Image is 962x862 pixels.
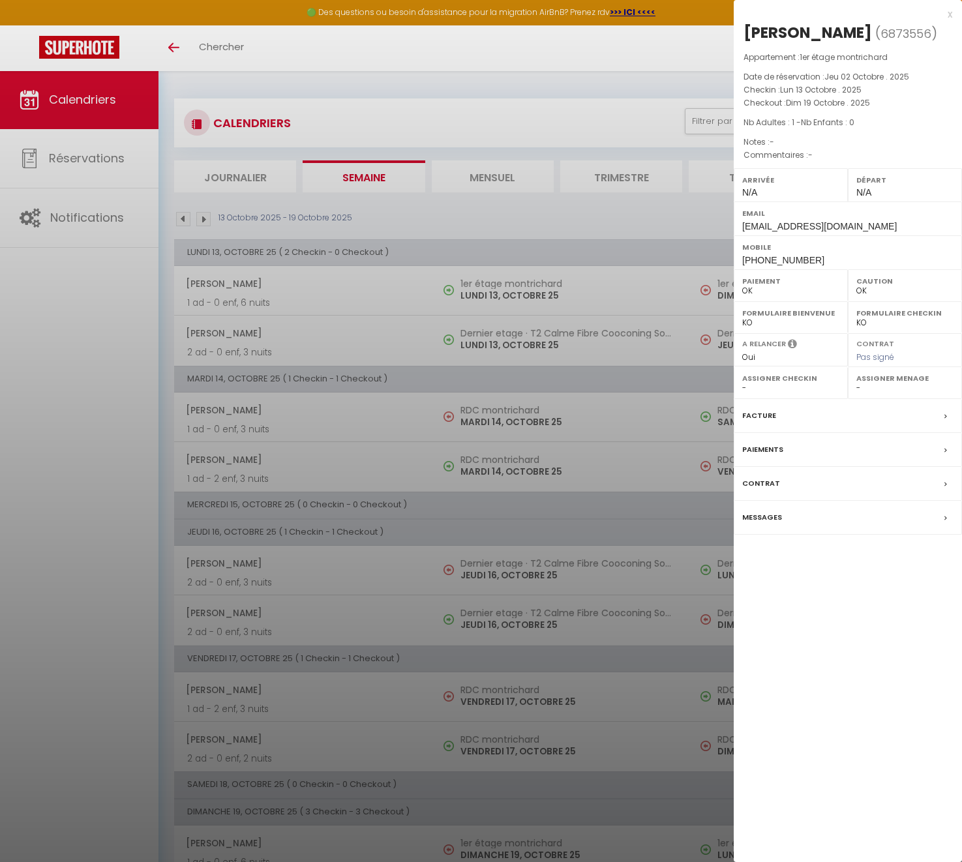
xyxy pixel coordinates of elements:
[742,173,839,186] label: Arrivée
[744,97,952,110] p: Checkout :
[744,70,952,83] p: Date de réservation :
[744,83,952,97] p: Checkin :
[856,372,954,385] label: Assigner Menage
[742,477,780,490] label: Contrat
[856,351,894,363] span: Pas signé
[742,511,782,524] label: Messages
[780,84,862,95] span: Lun 13 Octobre . 2025
[742,443,783,456] label: Paiements
[744,117,854,128] span: Nb Adultes : 1 -
[786,97,870,108] span: Dim 19 Octobre . 2025
[875,24,937,42] span: ( )
[824,71,909,82] span: Jeu 02 Octobre . 2025
[742,372,839,385] label: Assigner Checkin
[770,136,774,147] span: -
[742,207,954,220] label: Email
[801,117,854,128] span: Nb Enfants : 0
[856,275,954,288] label: Caution
[742,187,757,198] span: N/A
[788,338,797,353] i: Sélectionner OUI si vous souhaiter envoyer les séquences de messages post-checkout
[744,136,952,149] p: Notes :
[856,187,871,198] span: N/A
[742,255,824,265] span: [PHONE_NUMBER]
[742,275,839,288] label: Paiement
[856,173,954,186] label: Départ
[742,338,786,349] label: A relancer
[742,409,776,423] label: Facture
[744,149,952,162] p: Commentaires :
[744,22,872,43] div: [PERSON_NAME]
[800,52,888,63] span: 1er étage montrichard
[856,306,954,320] label: Formulaire Checkin
[742,306,839,320] label: Formulaire Bienvenue
[880,25,931,42] span: 6873556
[808,149,813,160] span: -
[742,221,897,231] span: [EMAIL_ADDRESS][DOMAIN_NAME]
[742,241,954,254] label: Mobile
[856,338,894,347] label: Contrat
[734,7,952,22] div: x
[744,51,952,64] p: Appartement :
